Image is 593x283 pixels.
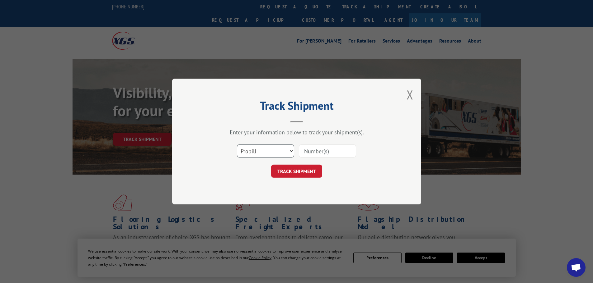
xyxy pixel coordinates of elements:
[407,86,413,103] button: Close modal
[203,129,390,136] div: Enter your information below to track your shipment(s).
[299,144,356,157] input: Number(s)
[203,101,390,113] h2: Track Shipment
[271,165,322,178] button: TRACK SHIPMENT
[567,258,586,277] div: Open chat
